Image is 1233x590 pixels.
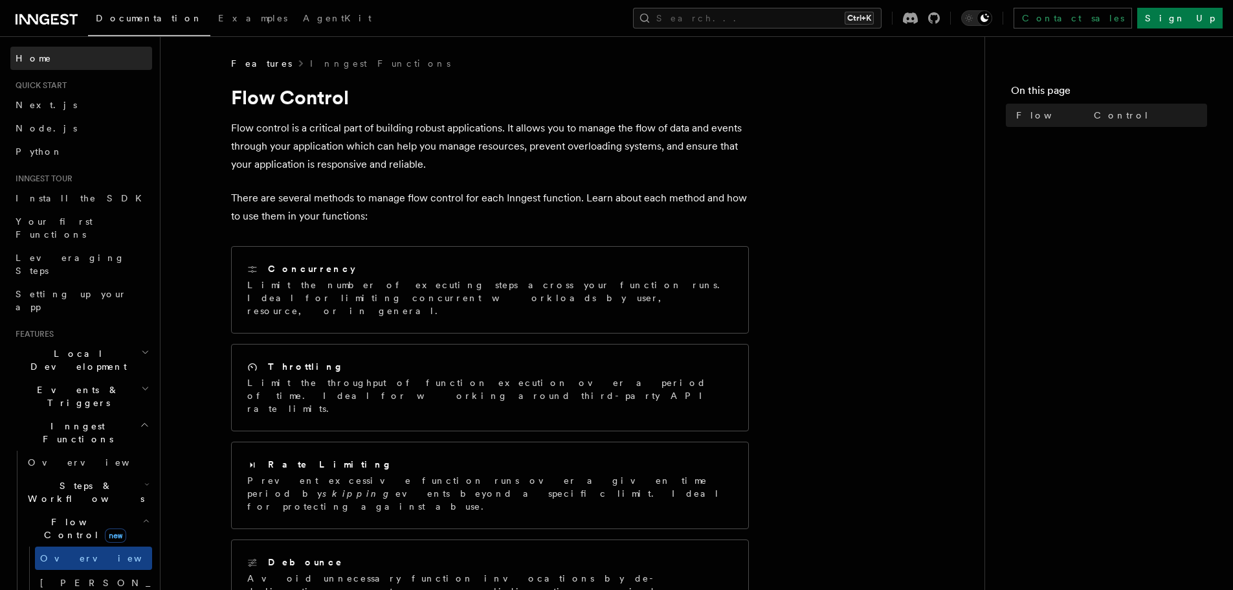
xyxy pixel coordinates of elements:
[40,578,230,588] span: [PERSON_NAME]
[10,174,72,184] span: Inngest tour
[310,57,450,70] a: Inngest Functions
[1011,83,1207,104] h4: On this page
[16,146,63,157] span: Python
[23,474,152,510] button: Steps & Workflows
[231,246,749,334] a: ConcurrencyLimit the number of executing steps across your function runs. Ideal for limiting conc...
[23,451,152,474] a: Overview
[16,253,125,276] span: Leveraging Steps
[231,119,749,174] p: Flow control is a critical part of building robust applications. It allows you to manage the flow...
[268,262,355,275] h2: Concurrency
[231,85,749,109] h1: Flow Control
[10,140,152,163] a: Python
[633,8,882,28] button: Search...Ctrl+K
[28,457,161,468] span: Overview
[10,246,152,282] a: Leveraging Steps
[10,347,141,373] span: Local Development
[322,488,395,499] em: skipping
[247,474,733,513] p: Prevent excessive function runs over a given time period by events beyond a specific limit. Ideal...
[16,193,150,203] span: Install the SDK
[10,80,67,91] span: Quick start
[1011,104,1207,127] a: Flow Control
[16,289,127,312] span: Setting up your app
[10,47,152,70] a: Home
[1137,8,1223,28] a: Sign Up
[88,4,210,36] a: Documentation
[247,376,733,415] p: Limit the throughput of function execution over a period of time. Ideal for working around third-...
[16,216,93,240] span: Your first Functions
[10,210,152,246] a: Your first Functions
[961,10,992,26] button: Toggle dark mode
[16,123,77,133] span: Node.js
[268,458,392,471] h2: Rate Limiting
[16,52,52,65] span: Home
[10,282,152,319] a: Setting up your app
[35,547,152,570] a: Overview
[247,278,733,317] p: Limit the number of executing steps across your function runs. Ideal for limiting concurrent work...
[218,13,287,23] span: Examples
[231,189,749,225] p: There are several methods to manage flow control for each Inngest function. Learn about each meth...
[10,342,152,378] button: Local Development
[295,4,379,35] a: AgentKit
[23,510,152,547] button: Flow Controlnew
[10,420,140,446] span: Inngest Functions
[231,57,292,70] span: Features
[10,329,54,339] span: Features
[10,117,152,140] a: Node.js
[303,13,372,23] span: AgentKit
[210,4,295,35] a: Examples
[231,442,749,529] a: Rate LimitingPrevent excessive function runs over a given time period byskippingevents beyond a s...
[268,360,344,373] h2: Throttling
[10,187,152,210] a: Install the SDK
[23,516,142,541] span: Flow Control
[231,344,749,431] a: ThrottlingLimit the throughput of function execution over a period of time. Ideal for working aro...
[16,100,77,110] span: Next.js
[10,93,152,117] a: Next.js
[845,12,874,25] kbd: Ctrl+K
[23,479,144,505] span: Steps & Workflows
[268,556,343,569] h2: Debounce
[1014,8,1132,28] a: Contact sales
[96,13,203,23] span: Documentation
[40,553,173,563] span: Overview
[10,383,141,409] span: Events & Triggers
[10,378,152,414] button: Events & Triggers
[105,528,126,543] span: new
[10,414,152,451] button: Inngest Functions
[1016,109,1150,122] span: Flow Control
